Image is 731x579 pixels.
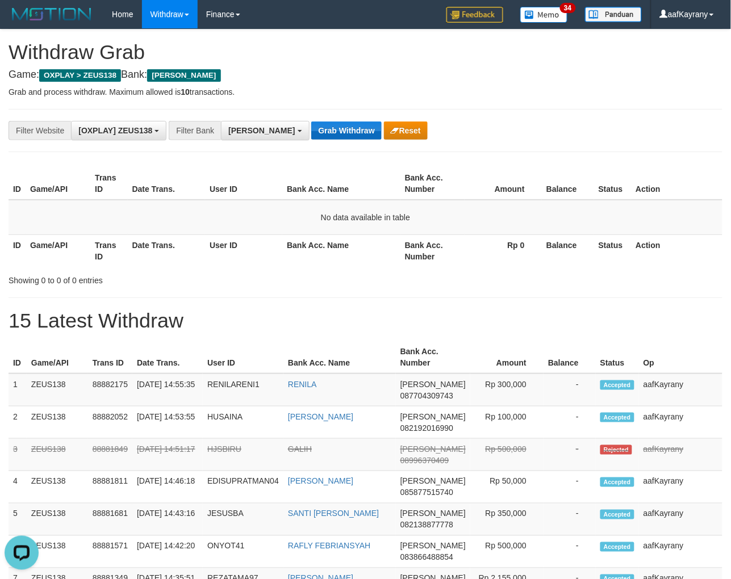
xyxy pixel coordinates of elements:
td: 4 [9,471,27,504]
th: Balance [542,234,594,267]
th: Game/API [26,234,90,267]
th: Date Trans. [132,341,203,374]
td: Rp 50,000 [470,471,544,504]
span: [PERSON_NAME] [228,126,295,135]
span: Copy 08996370409 to clipboard [400,456,449,465]
td: - [544,504,596,536]
span: [OXPLAY] ZEUS138 [78,126,152,135]
td: ZEUS138 [27,439,88,471]
th: User ID [203,341,283,374]
td: 88881849 [88,439,132,471]
span: [PERSON_NAME] [400,542,466,551]
span: Accepted [600,477,634,487]
h1: Withdraw Grab [9,41,722,64]
td: - [544,536,596,568]
td: Rp 100,000 [470,406,544,439]
td: [DATE] 14:42:20 [132,536,203,568]
td: 88882052 [88,406,132,439]
td: ZEUS138 [27,374,88,406]
td: 2 [9,406,27,439]
td: [DATE] 14:43:16 [132,504,203,536]
button: Reset [384,121,428,140]
th: Amount [465,167,542,200]
th: Bank Acc. Number [396,341,470,374]
div: Filter Website [9,121,71,140]
td: EDISUPRATMAN04 [203,471,283,504]
th: Trans ID [90,234,127,267]
button: [PERSON_NAME] [221,121,309,140]
span: Copy 082192016990 to clipboard [400,423,453,433]
td: aafKayrany [639,406,722,439]
th: User ID [205,234,282,267]
th: Date Trans. [128,167,206,200]
th: Balance [542,167,594,200]
th: Trans ID [90,167,127,200]
th: Bank Acc. Number [400,234,465,267]
img: panduan.png [585,7,642,22]
div: Filter Bank [169,121,221,140]
span: Accepted [600,413,634,422]
td: ZEUS138 [27,504,88,536]
td: ZEUS138 [27,536,88,568]
th: Bank Acc. Name [282,234,400,267]
td: aafKayrany [639,536,722,568]
td: HJSBIRU [203,439,283,471]
h4: Game: Bank: [9,69,722,81]
th: Amount [470,341,544,374]
td: HUSAINA [203,406,283,439]
span: Copy 082138877778 to clipboard [400,521,453,530]
span: [PERSON_NAME] [147,69,220,82]
th: Bank Acc. Number [400,167,465,200]
th: Bank Acc. Name [283,341,396,374]
th: ID [9,234,26,267]
td: aafKayrany [639,471,722,504]
th: Balance [544,341,596,374]
span: [PERSON_NAME] [400,412,466,421]
td: aafKayrany [639,439,722,471]
th: Trans ID [88,341,132,374]
th: Game/API [26,167,90,200]
span: Accepted [600,510,634,519]
th: Date Trans. [128,234,206,267]
span: Copy 083866488854 to clipboard [400,553,453,562]
td: - [544,406,596,439]
button: Grab Withdraw [311,121,381,140]
th: Game/API [27,341,88,374]
td: [DATE] 14:53:55 [132,406,203,439]
th: Action [631,234,722,267]
button: [OXPLAY] ZEUS138 [71,121,166,140]
th: Op [639,341,722,374]
td: 88881681 [88,504,132,536]
span: OXPLAY > ZEUS138 [39,69,121,82]
td: JESUSBA [203,504,283,536]
td: aafKayrany [639,374,722,406]
div: Showing 0 to 0 of 0 entries [9,270,296,286]
th: Action [631,167,722,200]
span: Rejected [600,445,632,455]
td: 5 [9,504,27,536]
td: [DATE] 14:46:18 [132,471,203,504]
td: - [544,471,596,504]
h1: 15 Latest Withdraw [9,309,722,332]
span: [PERSON_NAME] [400,444,466,454]
td: 88881571 [88,536,132,568]
td: 88882175 [88,374,132,406]
img: MOTION_logo.png [9,6,95,23]
img: Feedback.jpg [446,7,503,23]
td: [DATE] 14:55:35 [132,374,203,406]
th: Bank Acc. Name [282,167,400,200]
th: ID [9,167,26,200]
td: - [544,439,596,471]
th: Status [594,234,632,267]
th: ID [9,341,27,374]
span: Accepted [600,542,634,552]
td: Rp 500,000 [470,536,544,568]
td: [DATE] 14:51:17 [132,439,203,471]
td: aafKayrany [639,504,722,536]
td: ONYOT41 [203,536,283,568]
td: 3 [9,439,27,471]
a: SANTI [PERSON_NAME] [288,509,379,518]
td: Rp 300,000 [470,374,544,406]
td: 88881811 [88,471,132,504]
a: [PERSON_NAME] [288,412,353,421]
